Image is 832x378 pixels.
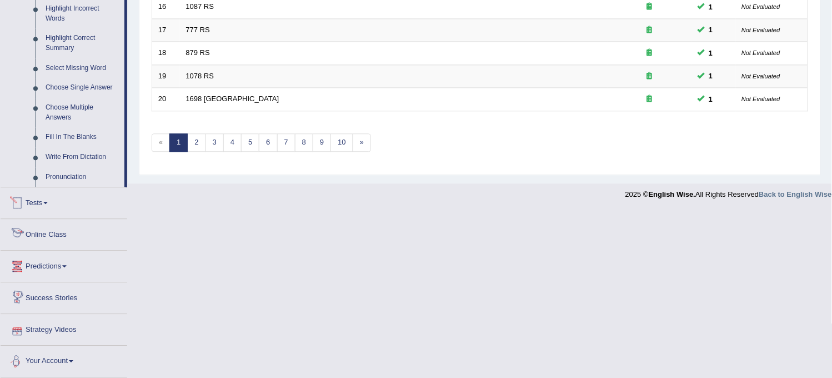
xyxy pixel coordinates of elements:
[1,314,127,342] a: Strategy Videos
[186,94,279,103] a: 1698 [GEOGRAPHIC_DATA]
[353,133,371,152] a: »
[625,183,832,200] div: 2025 © All Rights Reserved
[759,190,832,198] a: Back to English Wise
[614,71,685,82] div: Exam occurring question
[742,73,780,79] small: Not Evaluated
[614,2,685,12] div: Exam occurring question
[742,27,780,33] small: Not Evaluated
[1,187,127,215] a: Tests
[152,88,180,111] td: 20
[1,282,127,310] a: Success Stories
[742,3,780,10] small: Not Evaluated
[186,72,214,80] a: 1078 RS
[41,147,124,167] a: Write From Dictation
[41,58,124,78] a: Select Missing Word
[705,24,718,36] span: You can still take this question
[41,28,124,58] a: Highlight Correct Summary
[41,78,124,98] a: Choose Single Answer
[186,2,214,11] a: 1087 RS
[259,133,277,152] a: 6
[41,98,124,127] a: Choose Multiple Answers
[41,127,124,147] a: Fill In The Blanks
[241,133,259,152] a: 5
[705,70,718,82] span: You can still take this question
[1,346,127,374] a: Your Account
[152,64,180,88] td: 19
[187,133,206,152] a: 2
[742,96,780,102] small: Not Evaluated
[614,94,685,105] div: Exam occurring question
[313,133,331,152] a: 9
[152,133,170,152] span: «
[277,133,295,152] a: 7
[295,133,313,152] a: 8
[742,49,780,56] small: Not Evaluated
[705,47,718,59] span: You can still take this question
[705,93,718,105] span: You can still take this question
[614,25,685,36] div: Exam occurring question
[1,219,127,247] a: Online Class
[152,42,180,65] td: 18
[186,48,210,57] a: 879 RS
[169,133,188,152] a: 1
[206,133,224,152] a: 3
[614,48,685,58] div: Exam occurring question
[186,26,210,34] a: 777 RS
[223,133,242,152] a: 4
[152,18,180,42] td: 17
[649,190,695,198] strong: English Wise.
[41,167,124,187] a: Pronunciation
[330,133,353,152] a: 10
[1,251,127,278] a: Predictions
[705,1,718,13] span: You can still take this question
